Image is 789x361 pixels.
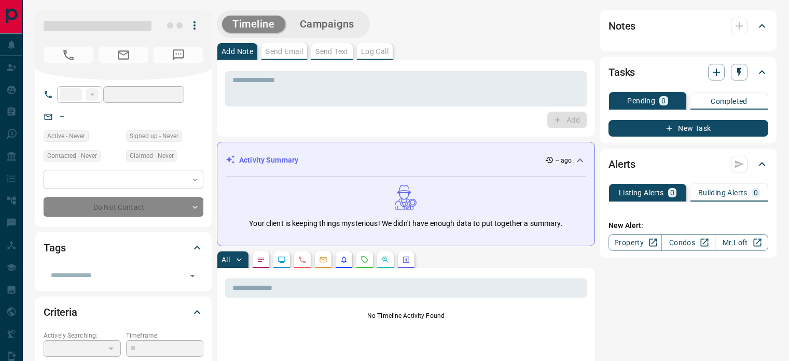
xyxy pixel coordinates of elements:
[619,189,664,196] p: Listing Alerts
[298,256,307,264] svg: Calls
[44,235,203,260] div: Tags
[608,120,768,137] button: New Task
[47,131,85,141] span: Active - Never
[698,189,748,196] p: Building Alerts
[608,60,768,85] div: Tasks
[44,239,65,256] h2: Tags
[608,18,635,34] h2: Notes
[319,256,327,264] svg: Emails
[44,300,203,325] div: Criteria
[222,16,285,33] button: Timeline
[670,189,674,196] p: 0
[47,151,97,161] span: Contacted - Never
[222,256,230,263] p: All
[278,256,286,264] svg: Lead Browsing Activity
[222,48,253,55] p: Add Note
[608,14,768,38] div: Notes
[361,256,369,264] svg: Requests
[154,47,203,63] span: No Number
[99,47,148,63] span: No Email
[381,256,390,264] svg: Opportunities
[711,98,748,105] p: Completed
[715,234,768,251] a: Mr.Loft
[249,218,562,229] p: Your client is keeping things mysterious! We didn't have enough data to put together a summary.
[225,311,587,320] p: No Timeline Activity Found
[44,331,121,340] p: Actively Searching:
[257,256,265,264] svg: Notes
[627,97,655,104] p: Pending
[44,304,77,320] h2: Criteria
[661,234,715,251] a: Condos
[556,156,572,165] p: -- ago
[754,189,758,196] p: 0
[226,151,586,170] div: Activity Summary-- ago
[608,156,635,172] h2: Alerts
[130,131,178,141] span: Signed up - Never
[608,64,635,81] h2: Tasks
[608,220,768,231] p: New Alert:
[608,152,768,177] div: Alerts
[126,331,203,340] p: Timeframe:
[44,197,203,217] div: Do Not Contact
[340,256,348,264] svg: Listing Alerts
[44,47,93,63] span: No Number
[239,155,298,166] p: Activity Summary
[289,16,365,33] button: Campaigns
[402,256,410,264] svg: Agent Actions
[130,151,174,161] span: Claimed - Never
[661,97,666,104] p: 0
[185,269,200,283] button: Open
[608,234,662,251] a: Property
[60,112,64,121] a: --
